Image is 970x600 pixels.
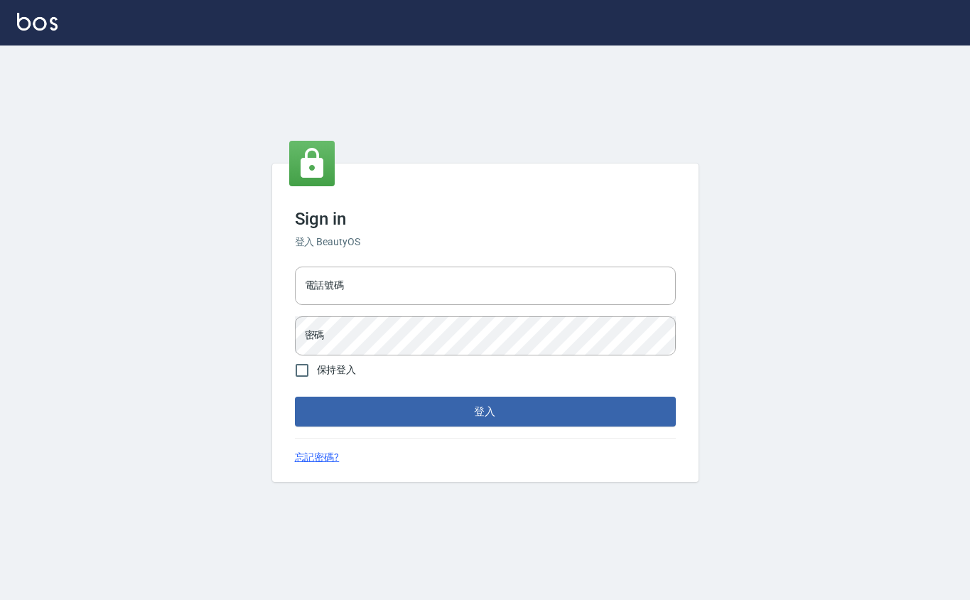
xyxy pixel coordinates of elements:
[317,363,357,377] span: 保持登入
[17,13,58,31] img: Logo
[295,397,676,427] button: 登入
[295,235,676,250] h6: 登入 BeautyOS
[295,209,676,229] h3: Sign in
[295,450,340,465] a: 忘記密碼?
